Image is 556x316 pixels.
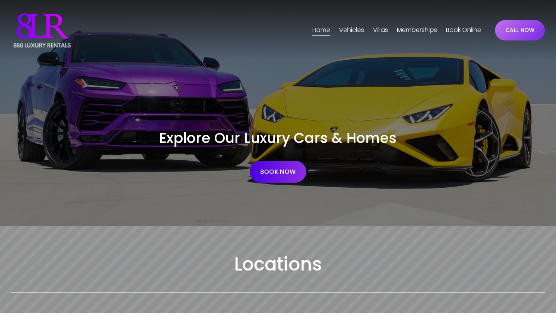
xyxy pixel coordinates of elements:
[446,24,481,37] a: Book Online
[373,25,388,36] span: Villas
[339,25,364,36] span: Vehicles
[312,24,330,37] a: Home
[11,252,545,276] h2: Locations
[495,20,545,40] a: CALL NOW
[373,24,388,37] a: folder dropdown
[159,128,397,148] span: Explore Our Luxury Cars & Homes
[339,24,364,37] a: folder dropdown
[397,24,437,37] a: Memberships
[11,11,73,50] img: Luxury Car &amp; Home Rentals For Every Occasion
[250,161,306,183] a: BOOK NOW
